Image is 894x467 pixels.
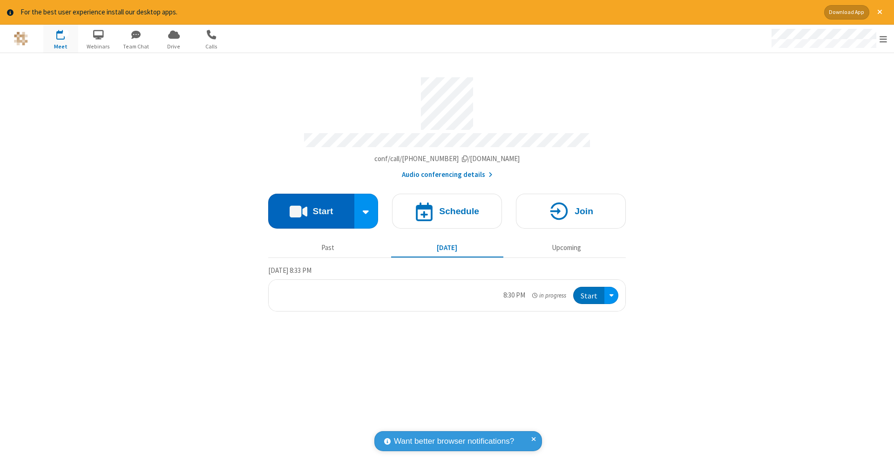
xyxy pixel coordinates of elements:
span: Webinars [81,42,116,51]
span: Calls [194,42,229,51]
span: Meet [43,42,78,51]
button: Download App [824,5,869,20]
button: Audio conferencing details [402,169,493,180]
div: 8:30 PM [503,290,525,301]
section: Today's Meetings [268,265,626,311]
h4: Schedule [439,207,479,216]
button: Upcoming [510,239,623,257]
button: Start [573,287,604,304]
button: Schedule [392,194,502,229]
div: Open menu [604,287,618,304]
div: Start conference options [354,194,379,229]
h4: Join [575,207,593,216]
span: Copy my meeting room link [374,154,520,163]
button: Close alert [873,5,887,20]
button: [DATE] [391,239,503,257]
h4: Start [312,207,333,216]
span: [DATE] 8:33 PM [268,266,312,275]
button: Join [516,194,626,229]
button: Start [268,194,354,229]
section: Account details [268,70,626,180]
div: Open menu [763,25,894,53]
img: QA Selenium DO NOT DELETE OR CHANGE [14,32,28,46]
div: 1 [63,30,69,37]
span: Drive [156,42,191,51]
em: in progress [532,291,566,300]
button: Copy my meeting room linkCopy my meeting room link [374,154,520,164]
span: Want better browser notifications? [394,435,514,447]
div: For the best user experience install our desktop apps. [20,7,817,18]
button: Past [272,239,384,257]
button: Logo [3,25,38,53]
span: Team Chat [119,42,154,51]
